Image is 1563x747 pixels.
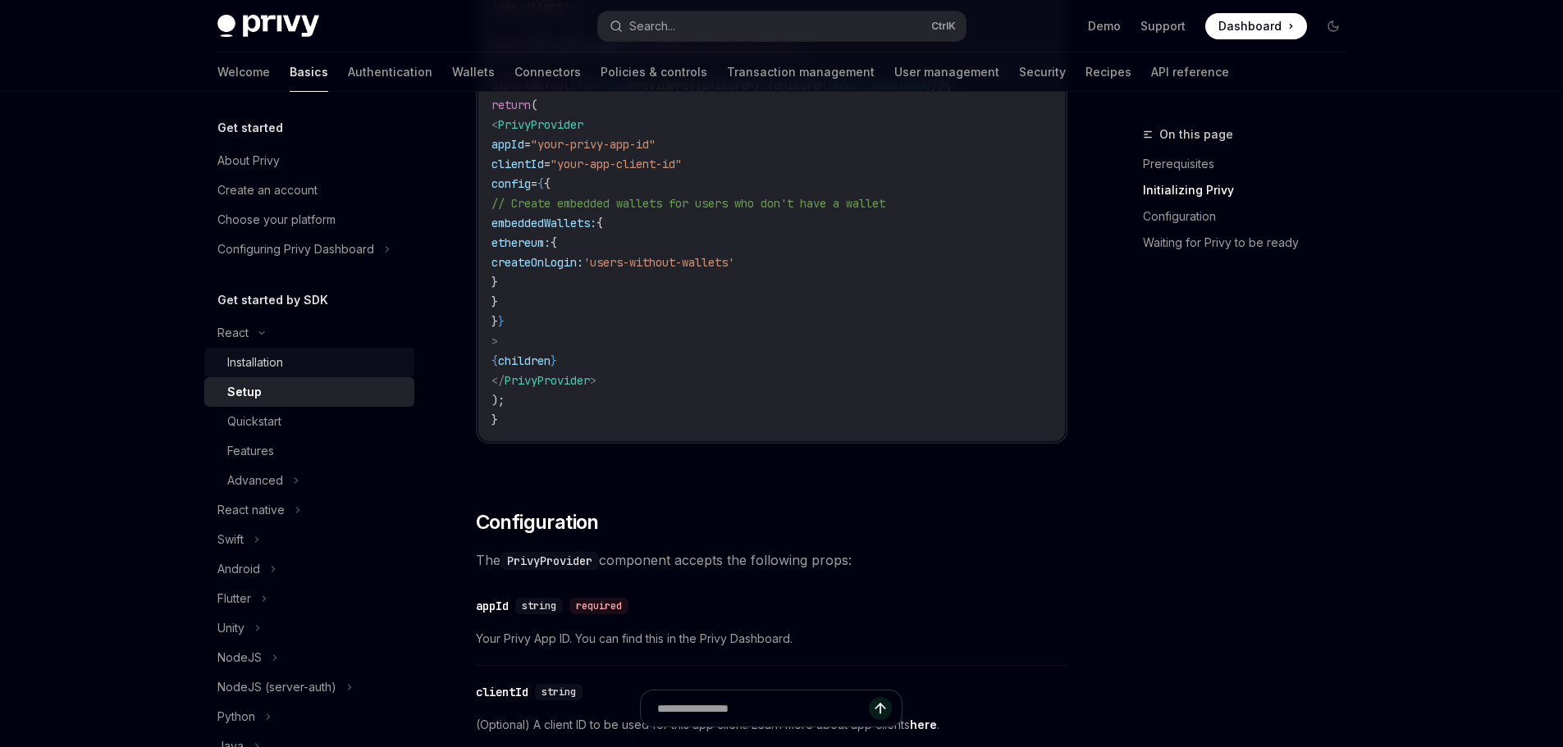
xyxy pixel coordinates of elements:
[1159,125,1233,144] span: On this page
[537,176,544,191] span: {
[204,205,414,235] a: Choose your platform
[476,598,509,614] div: appId
[596,216,603,230] span: {
[491,255,583,270] span: createOnLogin:
[544,157,551,171] span: =
[217,589,251,608] div: Flutter
[542,686,576,699] span: string
[514,52,581,92] a: Connectors
[894,52,999,92] a: User management
[217,151,280,171] div: About Privy
[491,314,498,329] span: }
[217,180,318,200] div: Create an account
[227,353,283,372] div: Installation
[1140,18,1186,34] a: Support
[522,599,556,613] span: string
[1320,13,1346,39] button: Toggle dark mode
[1143,203,1360,230] a: Configuration
[227,471,283,490] div: Advanced
[217,239,374,259] div: Configuring Privy Dashboard
[1205,13,1307,39] a: Dashboard
[491,353,498,368] span: {
[569,598,628,614] div: required
[476,684,528,700] div: clientId
[290,52,328,92] a: Basics
[505,373,590,388] span: PrivyProvider
[498,314,505,329] span: }
[1143,230,1360,256] a: Waiting for Privy to be ready
[1019,52,1066,92] a: Security
[1151,52,1229,92] a: API reference
[727,52,875,92] a: Transaction management
[601,52,707,92] a: Policies & controls
[1218,18,1282,34] span: Dashboard
[204,348,414,377] a: Installation
[217,677,336,697] div: NodeJS (server-auth)
[590,373,596,388] span: >
[869,697,892,720] button: Send message
[491,157,544,171] span: clientId
[629,16,675,36] div: Search...
[551,353,557,368] span: }
[204,377,414,407] a: Setup
[217,323,249,343] div: React
[217,118,283,138] h5: Get started
[476,629,1067,649] span: Your Privy App ID. You can find this in the Privy Dashboard.
[531,176,537,191] span: =
[583,255,734,270] span: 'users-without-wallets'
[491,275,498,289] span: }
[1143,177,1360,203] a: Initializing Privy
[227,412,281,431] div: Quickstart
[217,648,262,667] div: NodeJS
[217,210,336,230] div: Choose your platform
[531,137,656,152] span: "your-privy-app-id"
[544,176,551,191] span: {
[498,353,551,368] span: children
[491,412,498,427] span: }
[348,52,432,92] a: Authentication
[204,175,414,205] a: Create an account
[491,216,596,230] span: embeddedWallets:
[531,98,537,112] span: (
[498,117,583,132] span: PrivyProvider
[491,117,498,132] span: <
[491,98,531,112] span: return
[500,552,599,570] code: PrivyProvider
[491,137,524,152] span: appId
[217,15,319,38] img: dark logo
[227,382,262,402] div: Setup
[227,441,274,461] div: Features
[217,530,244,549] div: Swift
[1143,151,1360,177] a: Prerequisites
[217,707,255,727] div: Python
[931,20,956,33] span: Ctrl K
[491,334,498,348] span: >
[491,373,505,388] span: </
[524,137,531,152] span: =
[204,407,414,436] a: Quickstart
[217,290,328,310] h5: Get started by SDK
[217,618,245,638] div: Unity
[476,509,599,535] span: Configuration
[598,11,966,41] button: Search...CtrlK
[204,436,414,466] a: Features
[476,549,1067,572] span: The component accepts the following props:
[1085,52,1131,92] a: Recipes
[491,393,505,408] span: );
[491,196,885,211] span: // Create embedded wallets for users who don't have a wallet
[551,235,557,250] span: {
[491,176,531,191] span: config
[204,146,414,175] a: About Privy
[491,294,498,309] span: }
[217,52,270,92] a: Welcome
[217,500,285,520] div: React native
[551,157,682,171] span: "your-app-client-id"
[491,235,551,250] span: ethereum:
[1088,18,1121,34] a: Demo
[452,52,495,92] a: Wallets
[217,559,260,579] div: Android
